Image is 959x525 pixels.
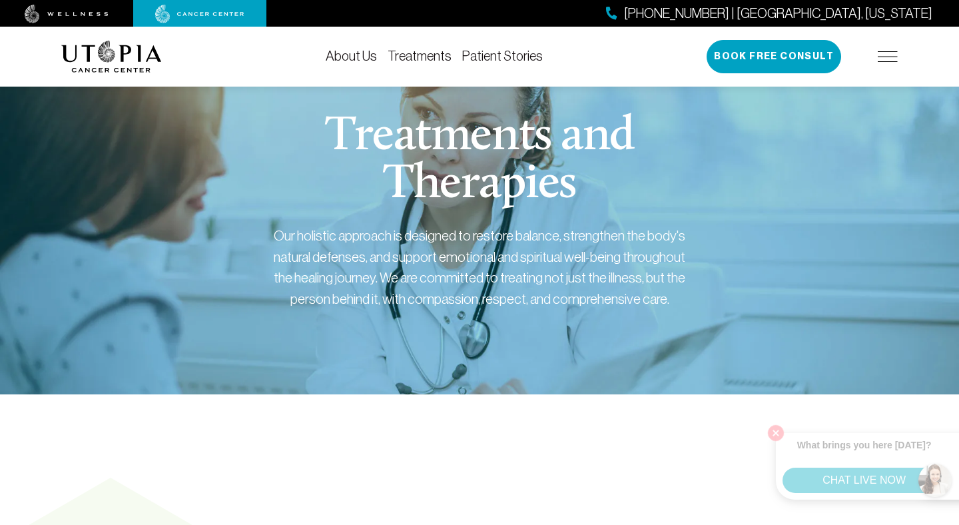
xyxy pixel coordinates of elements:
div: Our holistic approach is designed to restore balance, strengthen the body's natural defenses, and... [273,225,686,309]
img: logo [61,41,162,73]
a: About Us [326,49,377,63]
span: [PHONE_NUMBER] | [GEOGRAPHIC_DATA], [US_STATE] [624,4,932,23]
button: Book Free Consult [707,40,841,73]
a: Treatments [388,49,452,63]
img: cancer center [155,5,244,23]
img: icon-hamburger [878,51,898,62]
a: [PHONE_NUMBER] | [GEOGRAPHIC_DATA], [US_STATE] [606,4,932,23]
a: Patient Stories [462,49,543,63]
img: wellness [25,5,109,23]
h1: Treatments and Therapies [225,113,735,209]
